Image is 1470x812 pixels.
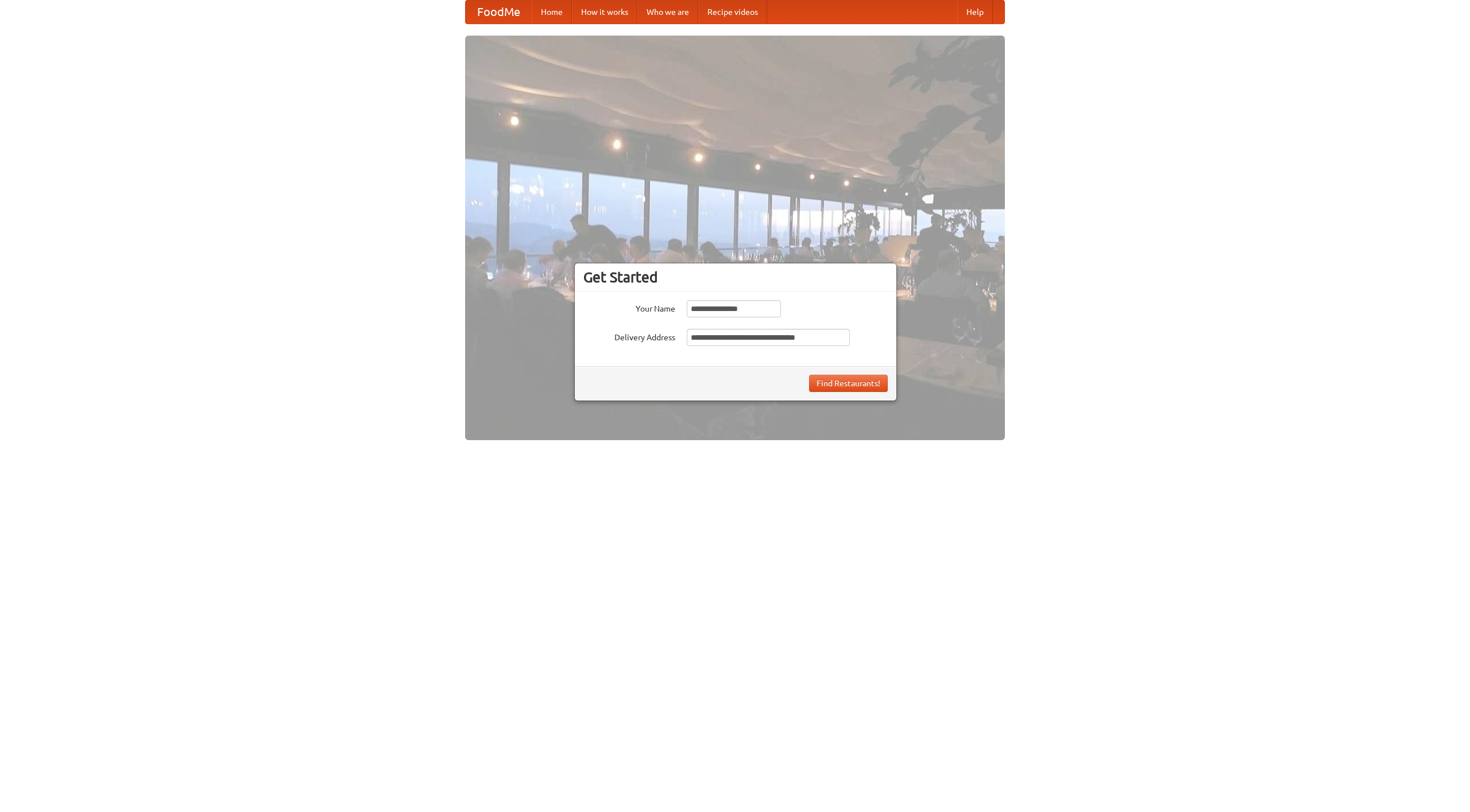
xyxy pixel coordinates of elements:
a: Home [532,1,572,24]
a: How it works [572,1,637,24]
a: Who we are [637,1,698,24]
button: Find Restaurants! [809,375,888,392]
label: Your Name [583,300,675,314]
a: Recipe videos [698,1,767,24]
h3: Get Started [583,269,888,286]
label: Delivery Address [583,329,675,343]
a: FoodMe [466,1,532,24]
a: Help [957,1,993,24]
